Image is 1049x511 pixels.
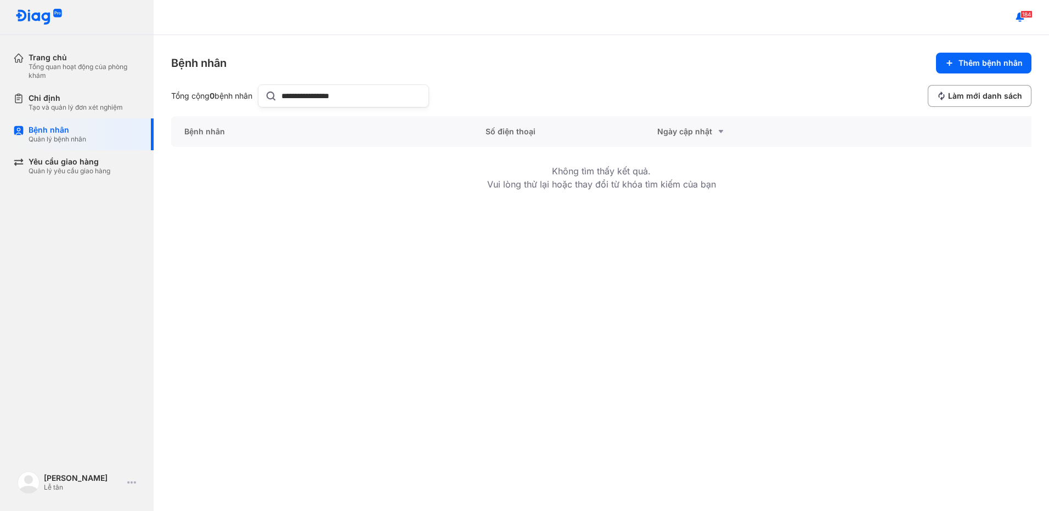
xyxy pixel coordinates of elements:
img: logo [18,472,40,493]
div: Chỉ định [29,93,123,103]
div: Tổng cộng bệnh nhân [171,91,253,101]
div: Tạo và quản lý đơn xét nghiệm [29,103,123,112]
div: Không tìm thấy kết quả. Vui lòng thử lại hoặc thay đổi từ khóa tìm kiếm của bạn [487,147,716,208]
div: Bệnh nhân [171,116,472,147]
button: Thêm bệnh nhân [936,53,1031,73]
span: Thêm bệnh nhân [958,58,1023,68]
div: [PERSON_NAME] [44,473,123,483]
button: Làm mới danh sách [928,85,1031,107]
span: Làm mới danh sách [948,91,1022,101]
div: Bệnh nhân [29,125,86,135]
span: 184 [1020,10,1033,18]
div: Bệnh nhân [171,55,227,71]
span: 0 [210,91,215,100]
div: Ngày cập nhật [657,125,803,138]
div: Lễ tân [44,483,123,492]
div: Quản lý yêu cầu giao hàng [29,167,110,175]
div: Trang chủ [29,53,140,63]
div: Tổng quan hoạt động của phòng khám [29,63,140,80]
div: Số điện thoại [472,116,645,147]
div: Quản lý bệnh nhân [29,135,86,144]
img: logo [15,9,63,26]
div: Yêu cầu giao hàng [29,157,110,167]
